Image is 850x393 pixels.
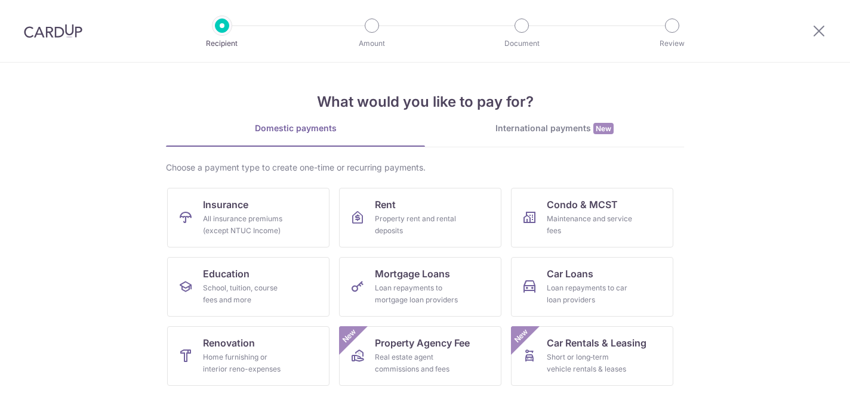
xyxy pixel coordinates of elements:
[167,257,329,317] a: EducationSchool, tuition, course fees and more
[203,336,255,350] span: Renovation
[511,188,673,247] a: Condo & MCSTMaintenance and service fees
[511,326,673,386] a: Car Rentals & LeasingShort or long‑term vehicle rentals & leasesNew
[547,213,633,237] div: Maintenance and service fees
[24,24,82,38] img: CardUp
[340,326,359,346] span: New
[478,38,566,49] p: Document
[425,122,684,135] div: International payments
[328,38,416,49] p: Amount
[166,122,425,134] div: Domestic payments
[203,282,289,306] div: School, tuition, course fees and more
[511,257,673,317] a: Car LoansLoan repayments to car loan providers
[547,282,633,306] div: Loan repayments to car loan providers
[339,257,501,317] a: Mortgage LoansLoan repayments to mortgage loan providers
[167,188,329,247] a: InsuranceAll insurance premiums (except NTUC Income)
[375,267,450,281] span: Mortgage Loans
[375,197,396,212] span: Rent
[375,282,461,306] div: Loan repayments to mortgage loan providers
[203,351,289,375] div: Home furnishing or interior reno-expenses
[339,326,501,386] a: Property Agency FeeReal estate agent commissions and feesNew
[375,336,470,350] span: Property Agency Fee
[547,267,593,281] span: Car Loans
[167,326,329,386] a: RenovationHome furnishing or interior reno-expenses
[375,351,461,375] div: Real estate agent commissions and fees
[375,213,461,237] div: Property rent and rental deposits
[203,213,289,237] div: All insurance premiums (except NTUC Income)
[547,197,618,212] span: Condo & MCST
[547,351,633,375] div: Short or long‑term vehicle rentals & leases
[547,336,646,350] span: Car Rentals & Leasing
[339,188,501,247] a: RentProperty rent and rental deposits
[166,91,684,113] h4: What would you like to pay for?
[203,267,250,281] span: Education
[512,326,531,346] span: New
[166,162,684,174] div: Choose a payment type to create one-time or recurring payments.
[593,123,614,134] span: New
[178,38,266,49] p: Recipient
[628,38,716,49] p: Review
[203,197,248,212] span: Insurance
